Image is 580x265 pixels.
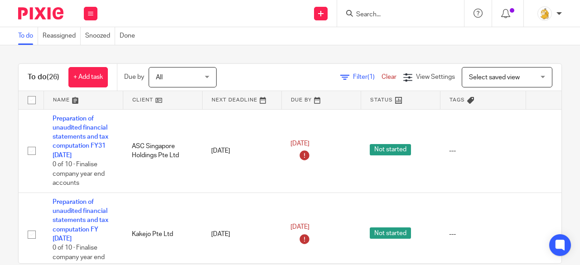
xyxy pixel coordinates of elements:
a: Snoozed [85,27,115,45]
div: --- [449,146,517,155]
span: Not started [370,144,411,155]
span: Filter [353,74,382,80]
span: 0 of 10 · Finalise company year end accounts [53,161,105,186]
a: Preparation of unaudited financial statements and tax computation FY31 [DATE] [53,116,108,159]
img: MicrosoftTeams-image.png [537,6,552,21]
span: (26) [47,73,59,81]
a: Clear [382,74,396,80]
a: Reassigned [43,27,81,45]
a: To do [18,27,38,45]
span: Not started [370,227,411,239]
td: [DATE] [202,109,281,193]
p: Due by [124,72,144,82]
span: View Settings [416,74,455,80]
img: Pixie [18,7,63,19]
span: Select saved view [469,74,520,81]
a: Done [120,27,140,45]
span: Tags [449,97,465,102]
a: Preparation of unaudited financial statements and tax computation FY [DATE] [53,199,108,242]
h1: To do [28,72,59,82]
span: [DATE] [290,140,309,147]
a: + Add task [68,67,108,87]
input: Search [355,11,437,19]
div: --- [449,230,517,239]
span: All [156,74,163,81]
td: ASC Singapore Holdings Pte Ltd [123,109,202,193]
span: [DATE] [290,224,309,230]
span: (1) [367,74,375,80]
